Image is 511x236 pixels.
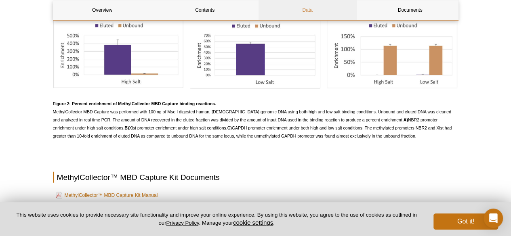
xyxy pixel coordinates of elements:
strong: C) [227,125,232,130]
h2: MethylCollector™ MBD Capture Kit Documents [53,172,458,183]
button: cookie settings [233,219,273,226]
a: Privacy Policy [166,220,199,226]
span: MethylCollector MBD Capture was performed with 100 ng of Mse I digested human, [DEMOGRAPHIC_DATA]... [53,101,452,138]
strong: B) [124,125,129,130]
div: Open Intercom Messenger [484,209,503,228]
a: Contents [156,0,254,20]
img: NBR2 Enrichment [53,6,184,89]
a: Data [259,0,357,20]
strong: A) [404,117,408,122]
a: Documents [361,0,459,20]
a: Overview [53,0,151,20]
strong: Figure 2: Percent enrichment of MethylCollector MBD Capture binding reactions. [53,101,216,106]
button: Got it! [433,213,498,230]
a: MethylCollector™ MBD Capture Kit Manual [56,190,158,200]
img: GAPDH Enrichment [327,6,458,89]
img: Xist Enrichment [190,6,321,89]
p: This website uses cookies to provide necessary site functionality and improve your online experie... [13,211,420,227]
